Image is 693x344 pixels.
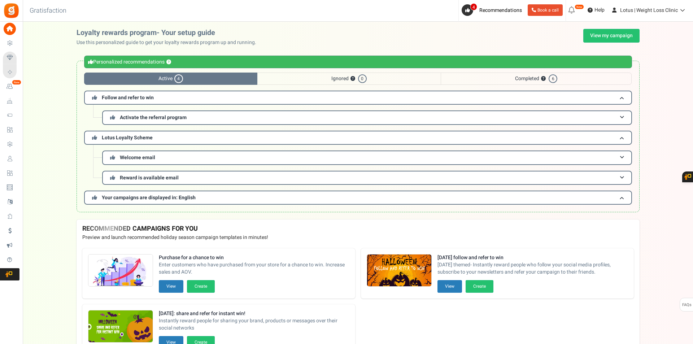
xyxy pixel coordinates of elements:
button: Create [466,280,493,293]
em: New [575,4,584,9]
span: Welcome email [120,154,155,161]
span: Help [593,6,605,14]
a: Book a call [528,4,563,16]
span: 0 [358,74,367,83]
span: Enter customers who have purchased from your store for a chance to win. Increase sales and AOV. [159,261,349,276]
a: 4 Recommendations [462,4,525,16]
h2: Loyalty rewards program- Your setup guide [77,29,262,37]
span: Active [84,73,257,85]
span: 4 [470,3,477,10]
p: Preview and launch recommended holiday season campaign templates in minutes! [82,234,634,241]
span: FAQs [682,298,692,312]
img: Recommended Campaigns [367,254,431,287]
span: Ignored [257,73,441,85]
strong: [DATE] follow and refer to win [437,254,628,261]
span: Reward is available email [120,174,179,182]
span: Completed [441,73,632,85]
a: Help [585,4,607,16]
span: Instantly reward people for sharing your brand, products or messages over their social networks [159,317,349,332]
span: 6 [549,74,557,83]
button: ? [350,77,355,81]
span: 4 [174,74,183,83]
span: Activate the referral program [120,114,187,121]
strong: Purchase for a chance to win [159,254,349,261]
button: View [159,280,183,293]
strong: [DATE]: share and refer for instant win! [159,310,349,317]
img: Recommended Campaigns [88,254,153,287]
h3: Gratisfaction [22,4,74,18]
span: [DATE] themed- Instantly reward people who follow your social media profiles, subscribe to your n... [437,261,628,276]
button: ? [166,60,171,65]
span: Lotus Loyalty Scheme [102,134,153,141]
button: Create [187,280,215,293]
em: New [12,80,21,85]
button: View [437,280,462,293]
img: Gratisfaction [3,3,19,19]
p: Use this personalized guide to get your loyalty rewards program up and running. [77,39,262,46]
img: Recommended Campaigns [88,310,153,343]
h4: RECOMMENDED CAMPAIGNS FOR YOU [82,225,634,232]
button: ? [541,77,546,81]
a: View my campaign [583,29,640,43]
span: Follow and refer to win [102,94,154,101]
a: New [3,80,19,93]
span: Your campaigns are displayed in: English [102,194,196,201]
span: Recommendations [479,6,522,14]
span: Lotus | Weight Loss Clinic [620,6,678,14]
div: Personalized recommendations [84,56,632,68]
